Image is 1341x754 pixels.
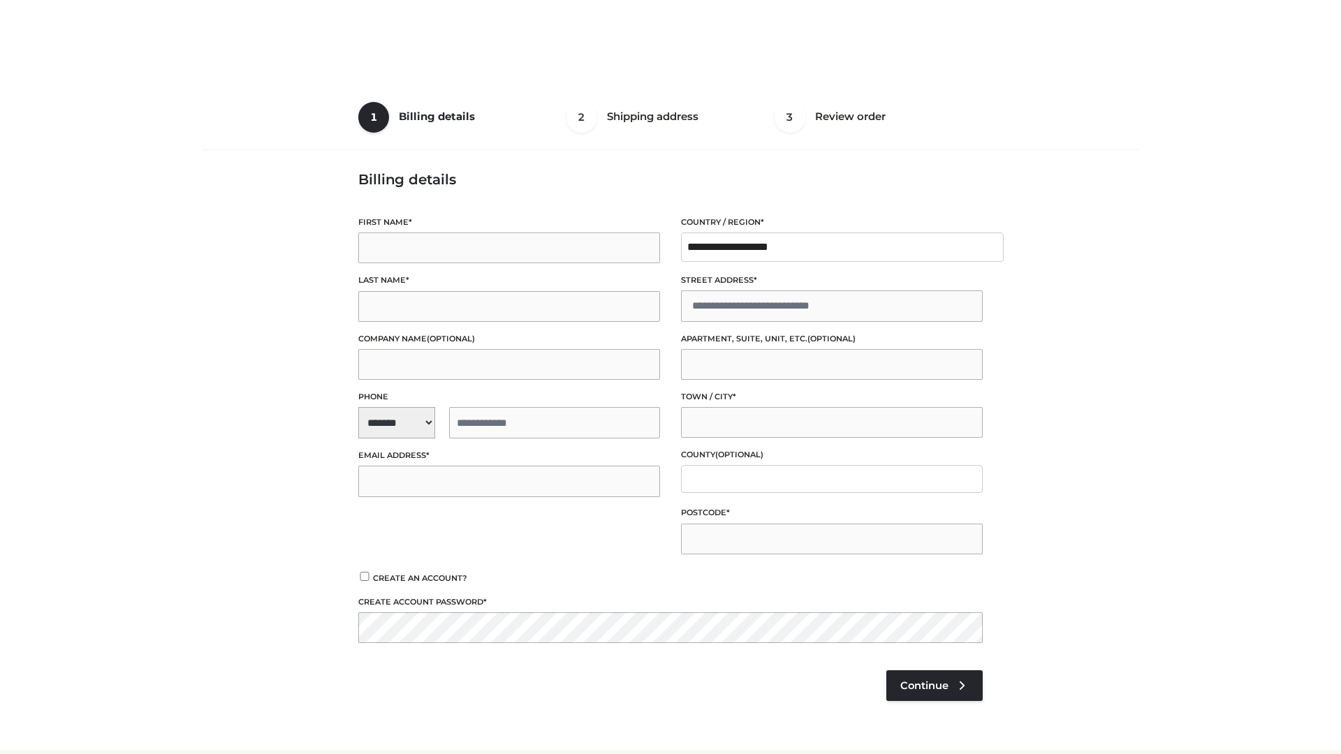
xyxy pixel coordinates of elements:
span: 1 [358,102,389,133]
span: (optional) [807,334,856,343]
a: Continue [886,670,983,701]
label: First name [358,216,660,229]
label: Apartment, suite, unit, etc. [681,332,983,346]
label: Create account password [358,596,983,609]
label: Town / City [681,390,983,404]
span: Shipping address [607,110,698,123]
span: (optional) [427,334,475,343]
span: Continue [900,679,948,692]
span: (optional) [715,450,763,459]
input: Create an account? [358,572,371,581]
span: Billing details [399,110,475,123]
span: Create an account? [373,573,467,583]
label: Last name [358,274,660,287]
label: Phone [358,390,660,404]
label: Company name [358,332,660,346]
label: Postcode [681,506,983,519]
h3: Billing details [358,171,983,188]
span: 2 [566,102,597,133]
label: County [681,448,983,461]
label: Country / Region [681,216,983,229]
label: Email address [358,449,660,462]
label: Street address [681,274,983,287]
span: 3 [775,102,805,133]
span: Review order [815,110,886,123]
